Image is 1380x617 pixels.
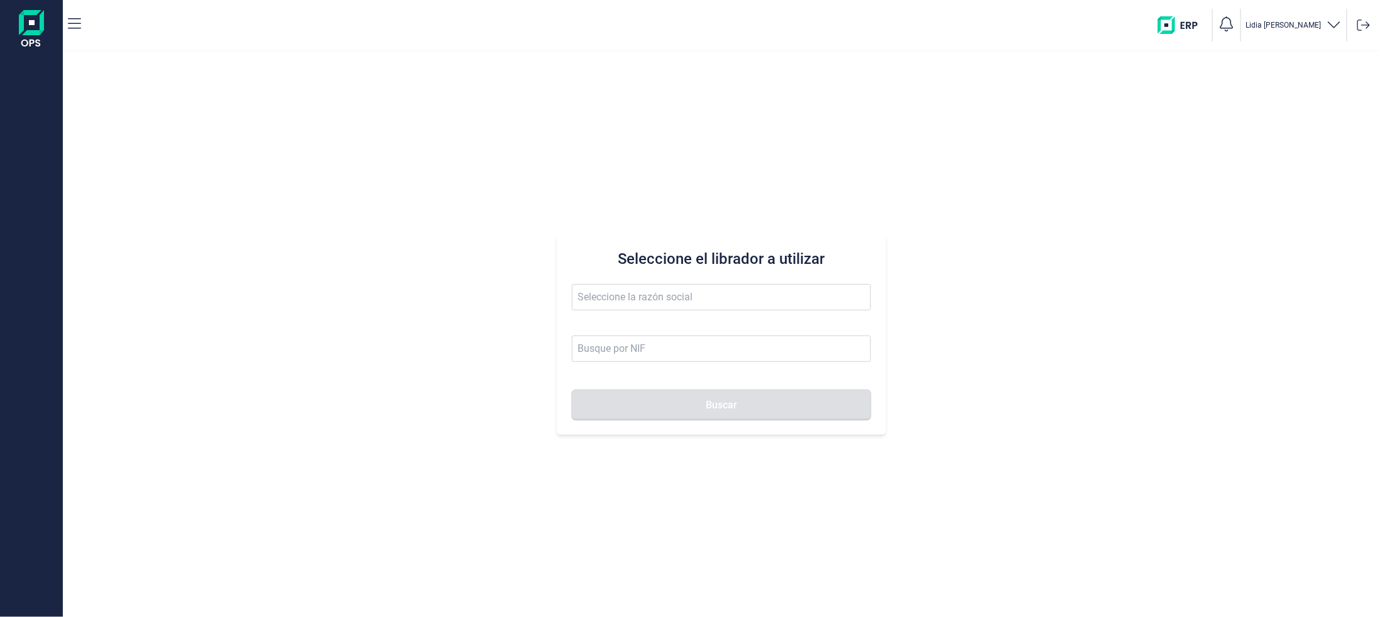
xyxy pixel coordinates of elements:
[1246,20,1322,30] p: Lidia [PERSON_NAME]
[572,249,871,269] h3: Seleccione el librador a utilizar
[1158,16,1207,34] img: erp
[572,284,871,310] input: Seleccione la razón social
[572,390,871,420] button: Buscar
[19,10,44,50] img: Logo de aplicación
[706,400,737,410] span: Buscar
[572,336,871,362] input: Busque por NIF
[1246,16,1342,35] button: Lidia [PERSON_NAME]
